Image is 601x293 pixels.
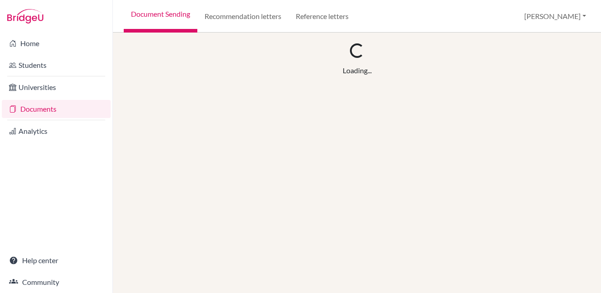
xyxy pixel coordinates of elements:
[7,9,43,24] img: Bridge-U
[2,251,111,269] a: Help center
[520,8,590,25] button: [PERSON_NAME]
[2,122,111,140] a: Analytics
[343,65,372,76] div: Loading...
[2,56,111,74] a: Students
[2,100,111,118] a: Documents
[2,273,111,291] a: Community
[2,34,111,52] a: Home
[2,78,111,96] a: Universities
